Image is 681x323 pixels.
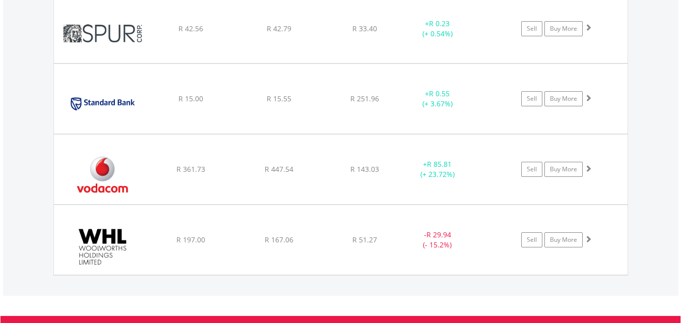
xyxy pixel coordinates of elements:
[427,159,452,169] span: R 85.81
[350,164,379,174] span: R 143.03
[352,24,377,33] span: R 33.40
[521,21,542,36] a: Sell
[400,19,476,39] div: + (+ 0.54%)
[352,235,377,244] span: R 51.27
[544,91,583,106] a: Buy More
[426,230,451,239] span: R 29.94
[267,24,291,33] span: R 42.79
[59,77,146,131] img: EQU.ZA.SBK.png
[521,162,542,177] a: Sell
[429,89,450,98] span: R 0.55
[400,230,476,250] div: - (- 15.2%)
[267,94,291,103] span: R 15.55
[178,94,203,103] span: R 15.00
[59,7,146,60] img: EQU.ZA.SUR.png
[350,94,379,103] span: R 251.96
[178,24,203,33] span: R 42.56
[429,19,450,28] span: R 0.23
[265,164,293,174] span: R 447.54
[400,89,476,109] div: + (+ 3.67%)
[544,21,583,36] a: Buy More
[176,164,205,174] span: R 361.73
[544,162,583,177] a: Buy More
[176,235,205,244] span: R 197.00
[59,147,146,202] img: EQU.ZA.VOD.png
[59,218,146,272] img: EQU.ZA.WHL.png
[521,232,542,247] a: Sell
[544,232,583,247] a: Buy More
[400,159,476,179] div: + (+ 23.72%)
[265,235,293,244] span: R 167.06
[521,91,542,106] a: Sell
